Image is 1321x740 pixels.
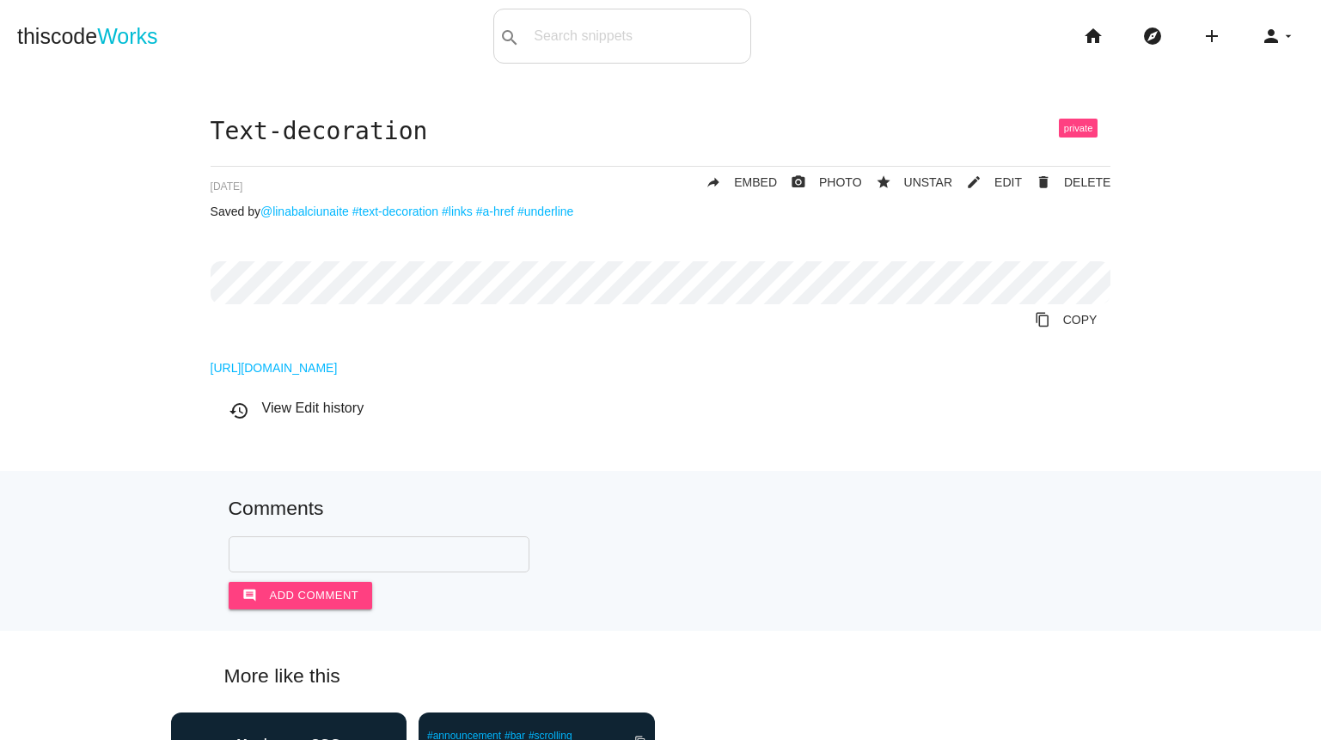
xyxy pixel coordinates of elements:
a: Copy to Clipboard [1021,304,1111,335]
i: arrow_drop_down [1281,9,1295,64]
span: Works [97,24,157,48]
a: @linabalciunaite [260,205,349,218]
h5: More like this [199,665,1123,687]
a: Delete Post [1022,167,1110,198]
h1: Text-decoration [211,119,1111,145]
button: search [494,9,525,63]
i: star [876,167,891,198]
span: UNSTAR [904,175,953,189]
i: delete [1036,167,1051,198]
i: add [1202,9,1222,64]
h5: Comments [229,498,1093,519]
span: DELETE [1064,175,1110,189]
span: EDIT [994,175,1022,189]
i: photo_camera [791,167,806,198]
a: replyEMBED [692,167,777,198]
button: commentAdd comment [229,582,373,609]
a: mode_editEDIT [952,167,1022,198]
a: #text-decoration [352,205,438,218]
input: Search snippets [525,18,750,54]
i: explore [1142,9,1163,64]
i: reply [706,167,721,198]
h6: View Edit history [229,401,1111,416]
span: EMBED [734,175,777,189]
a: #underline [517,205,573,218]
i: comment [242,582,257,609]
span: [DATE] [211,180,243,193]
i: search [499,10,520,65]
p: Saved by [211,205,1111,218]
a: #links [442,205,473,218]
i: person [1261,9,1281,64]
i: mode_edit [966,167,982,198]
a: #a-href [476,205,514,218]
span: PHOTO [819,175,862,189]
i: home [1083,9,1104,64]
i: history [229,401,249,421]
a: [URL][DOMAIN_NAME] [211,361,338,375]
button: starUNSTAR [862,167,953,198]
a: photo_cameraPHOTO [777,167,862,198]
i: content_copy [1035,304,1050,335]
a: thiscodeWorks [17,9,158,64]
